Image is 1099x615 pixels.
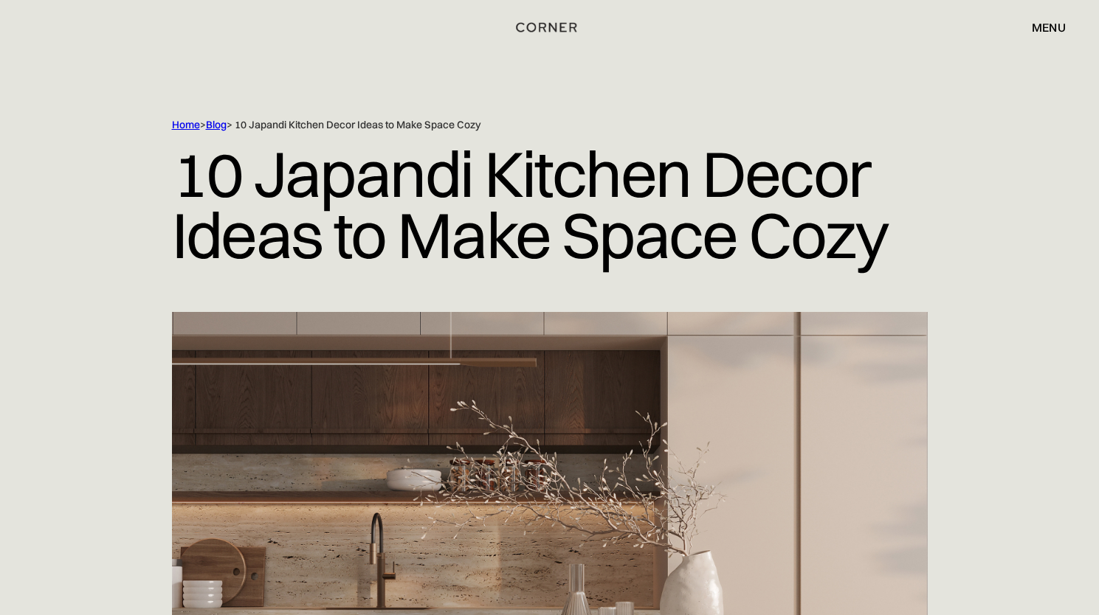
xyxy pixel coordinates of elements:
div: > > 10 Japandi Kitchen Decor Ideas to Make Space Cozy [172,118,866,132]
a: Home [172,118,200,131]
div: menu [1032,21,1066,33]
a: Blog [206,118,227,131]
a: home [503,18,596,37]
div: menu [1017,15,1066,40]
h1: 10 Japandi Kitchen Decor Ideas to Make Space Cozy [172,132,928,277]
